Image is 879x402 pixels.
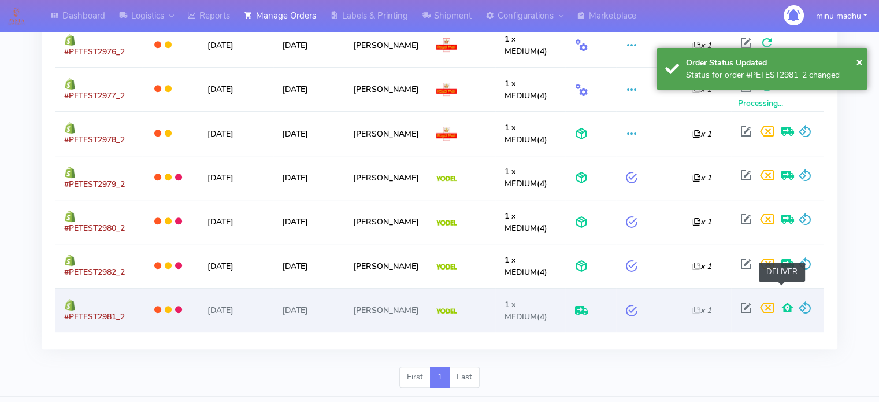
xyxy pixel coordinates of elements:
[199,67,273,111] td: [DATE]
[430,367,450,388] a: 1
[344,67,427,111] td: [PERSON_NAME]
[344,111,427,155] td: [PERSON_NAME]
[855,54,862,69] span: ×
[199,156,273,200] td: [DATE]
[199,244,273,287] td: [DATE]
[64,211,76,222] img: shopify.png
[273,288,344,332] td: [DATE]
[504,34,536,57] span: 1 x MEDIUM
[685,57,859,69] div: Order Status Updated
[64,167,76,178] img: shopify.png
[692,40,711,51] i: x 1
[64,299,76,311] img: shopify.png
[273,111,344,155] td: [DATE]
[737,98,782,109] span: Processing...
[436,264,457,270] img: Yodel
[436,220,457,226] img: Yodel
[64,267,125,278] span: #PETEST2982_2
[344,23,427,67] td: [PERSON_NAME]
[436,127,457,141] img: Royal Mail
[504,78,547,101] span: (4)
[199,200,273,244] td: [DATE]
[436,38,457,52] img: Royal Mail
[344,244,427,287] td: [PERSON_NAME]
[692,128,711,139] i: x 1
[436,308,457,314] img: Yodel
[692,172,711,183] i: x 1
[64,255,76,266] img: shopify.png
[64,46,125,57] span: #PETEST2976_2
[504,34,547,57] span: (4)
[64,90,125,101] span: #PETEST2977_2
[64,223,125,234] span: #PETEST2980_2
[64,311,125,322] span: #PETEST2981_2
[199,23,273,67] td: [DATE]
[64,134,125,145] span: #PETEST2978_2
[64,179,125,190] span: #PETEST2979_2
[344,200,427,244] td: [PERSON_NAME]
[273,156,344,200] td: [DATE]
[273,67,344,111] td: [DATE]
[692,261,711,272] i: x 1
[199,288,273,332] td: [DATE]
[504,78,536,101] span: 1 x MEDIUM
[273,23,344,67] td: [DATE]
[504,299,536,322] span: 1 x MEDIUM
[64,122,76,134] img: shopify.png
[436,83,457,97] img: Royal Mail
[692,305,711,316] i: x 1
[504,122,547,145] span: (4)
[807,4,876,28] button: minu madhu
[273,200,344,244] td: [DATE]
[344,156,427,200] td: [PERSON_NAME]
[855,53,862,71] button: Close
[504,211,536,234] span: 1 x MEDIUM
[504,211,547,234] span: (4)
[64,34,76,46] img: shopify.png
[273,244,344,287] td: [DATE]
[504,166,547,189] span: (4)
[692,84,711,95] i: x 1
[64,78,76,90] img: shopify.png
[504,255,547,278] span: (4)
[344,288,427,332] td: [PERSON_NAME]
[504,166,536,189] span: 1 x MEDIUM
[504,122,536,145] span: 1 x MEDIUM
[685,69,859,81] div: Status for order #PETEST2981_2 changed
[504,299,547,322] span: (4)
[199,111,273,155] td: [DATE]
[504,255,536,278] span: 1 x MEDIUM
[692,216,711,227] i: x 1
[436,176,457,182] img: Yodel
